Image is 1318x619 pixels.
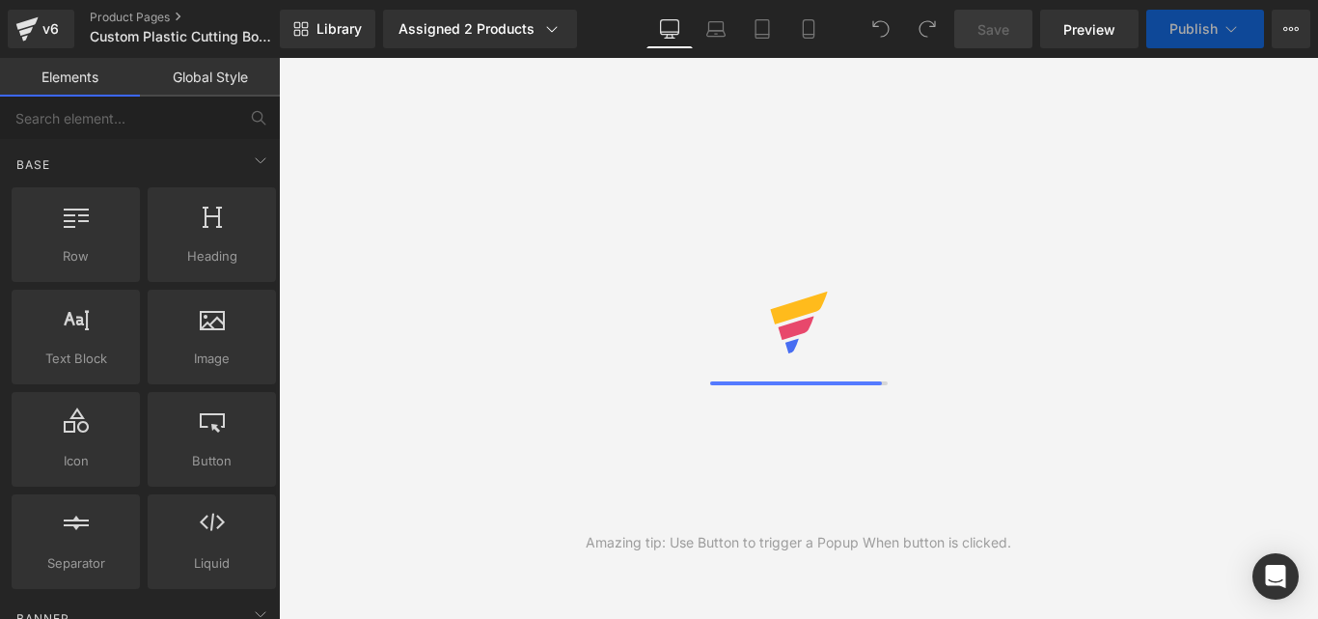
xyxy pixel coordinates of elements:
[90,29,272,44] span: Custom Plastic Cutting Board
[17,553,134,574] span: Separator
[153,553,270,574] span: Liquid
[693,10,739,48] a: Laptop
[17,349,134,369] span: Text Block
[646,10,693,48] a: Desktop
[1169,21,1218,37] span: Publish
[1252,553,1299,600] div: Open Intercom Messenger
[8,10,74,48] a: v6
[39,16,63,42] div: v6
[90,10,309,25] a: Product Pages
[153,451,270,471] span: Button
[1063,19,1115,40] span: Preview
[908,10,947,48] button: Redo
[398,19,562,39] div: Assigned 2 Products
[316,20,362,38] span: Library
[17,246,134,267] span: Row
[739,10,785,48] a: Tablet
[280,10,375,48] a: New Library
[153,246,270,267] span: Heading
[153,349,270,369] span: Image
[785,10,832,48] a: Mobile
[1040,10,1139,48] a: Preview
[14,155,52,174] span: Base
[17,451,134,471] span: Icon
[862,10,900,48] button: Undo
[586,532,1011,553] div: Amazing tip: Use Button to trigger a Popup When button is clicked.
[1146,10,1264,48] button: Publish
[977,19,1009,40] span: Save
[140,58,280,97] a: Global Style
[1272,10,1310,48] button: More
